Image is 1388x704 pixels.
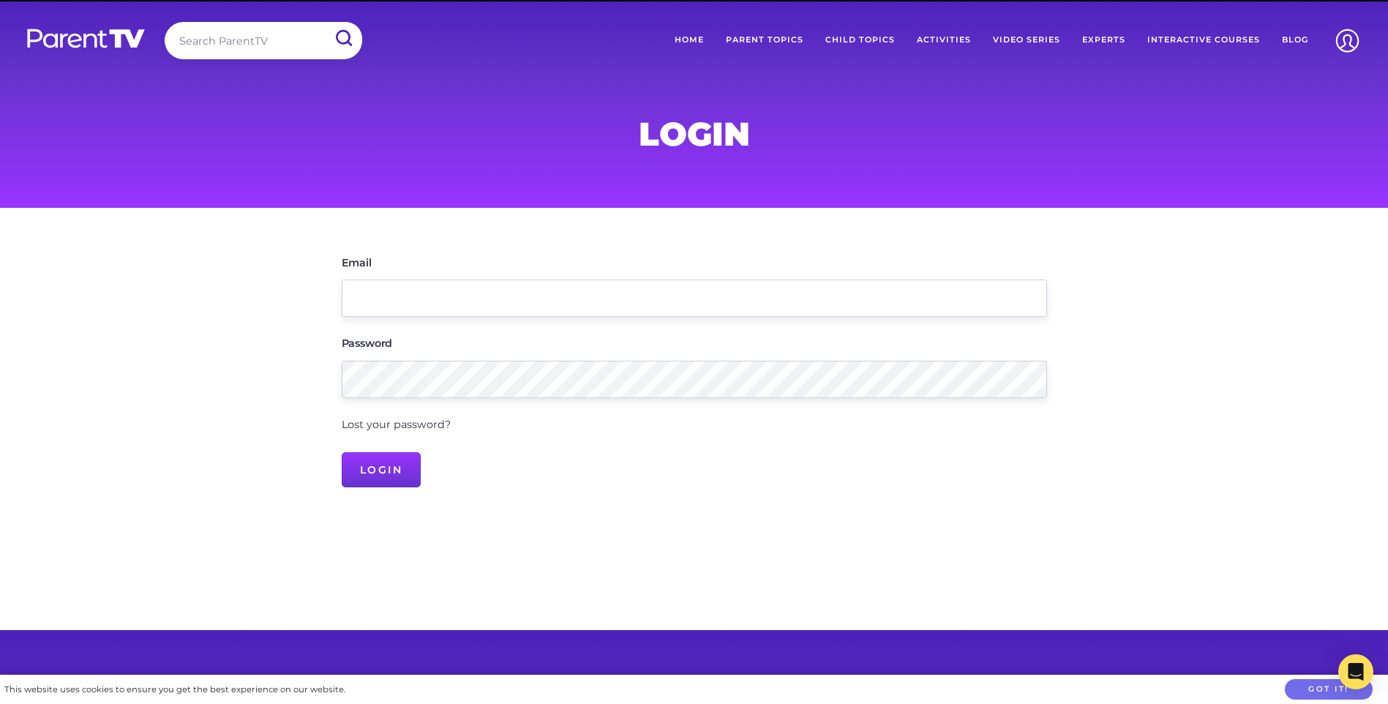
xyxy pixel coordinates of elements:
a: Home [664,22,715,59]
input: Search ParentTV [165,22,362,59]
a: Child Topics [814,22,906,59]
a: Activities [906,22,982,59]
img: Account [1329,22,1366,59]
img: parenttv-logo-white.4c85aaf.svg [26,28,146,49]
a: Video Series [982,22,1071,59]
div: Open Intercom Messenger [1338,654,1373,689]
a: Experts [1071,22,1136,59]
label: Password [342,338,393,348]
button: Got it! [1285,679,1373,700]
div: This website uses cookies to ensure you get the best experience on our website. [4,682,345,697]
a: Blog [1271,22,1319,59]
a: Parent Topics [715,22,814,59]
a: Interactive Courses [1136,22,1271,59]
input: Login [342,452,421,487]
h1: Login [342,119,1047,149]
a: Lost your password? [342,418,451,431]
input: Submit [324,22,362,55]
label: Email [342,258,372,268]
